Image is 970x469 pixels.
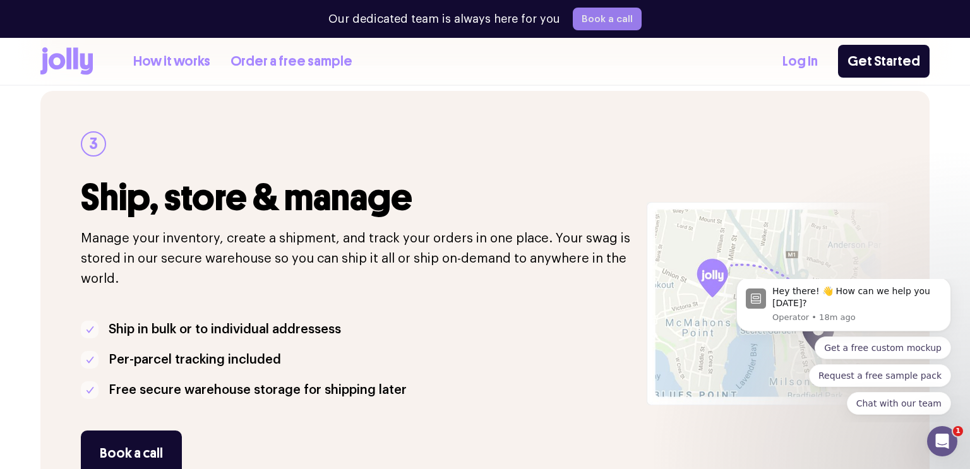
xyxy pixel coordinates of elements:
[953,426,963,436] span: 1
[81,131,106,157] div: 3
[55,6,224,31] div: Message content
[28,9,49,30] img: Profile image for Operator
[573,8,642,30] button: Book a call
[133,51,210,72] a: How it works
[231,51,352,72] a: Order a free sample
[109,350,281,370] p: Per-parcel tracking included
[838,45,930,78] a: Get Started
[55,33,224,44] p: Message from Operator, sent 18m ago
[81,177,632,218] h3: Ship, store & manage
[109,380,407,400] p: Free secure warehouse storage for shipping later
[717,279,970,422] iframe: Intercom notifications message
[109,319,341,340] p: Ship in bulk or to individual addressess
[97,57,234,80] button: Quick reply: Get a free custom mockup
[81,229,632,289] p: Manage your inventory, create a shipment, and track your orders in one place. Your swag is stored...
[328,11,560,28] p: Our dedicated team is always here for you
[55,6,224,31] div: Hey there! 👋 How can we help you [DATE]?
[927,426,957,456] iframe: Intercom live chat
[92,85,234,108] button: Quick reply: Request a free sample pack
[129,113,234,136] button: Quick reply: Chat with our team
[19,57,234,136] div: Quick reply options
[782,51,818,72] a: Log In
